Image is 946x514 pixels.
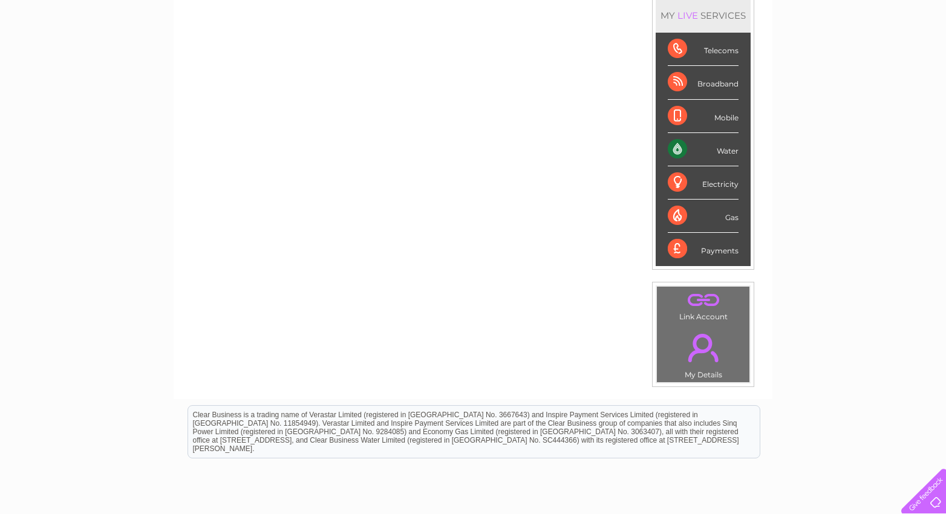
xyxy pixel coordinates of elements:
div: Broadband [668,66,739,99]
div: Gas [668,200,739,233]
div: Electricity [668,166,739,200]
div: Mobile [668,100,739,133]
a: Energy [763,51,790,60]
a: 0333 014 3131 [718,6,801,21]
a: Telecoms [797,51,833,60]
a: Log out [906,51,935,60]
div: Clear Business is a trading name of Verastar Limited (registered in [GEOGRAPHIC_DATA] No. 3667643... [188,7,760,59]
img: logo.png [33,31,95,68]
div: Telecoms [668,33,739,66]
a: Blog [841,51,858,60]
a: Water [733,51,756,60]
td: My Details [656,324,750,383]
div: LIVE [675,10,700,21]
div: Water [668,133,739,166]
div: Payments [668,233,739,265]
a: . [660,327,746,369]
a: Contact [866,51,895,60]
td: Link Account [656,286,750,324]
a: . [660,290,746,311]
